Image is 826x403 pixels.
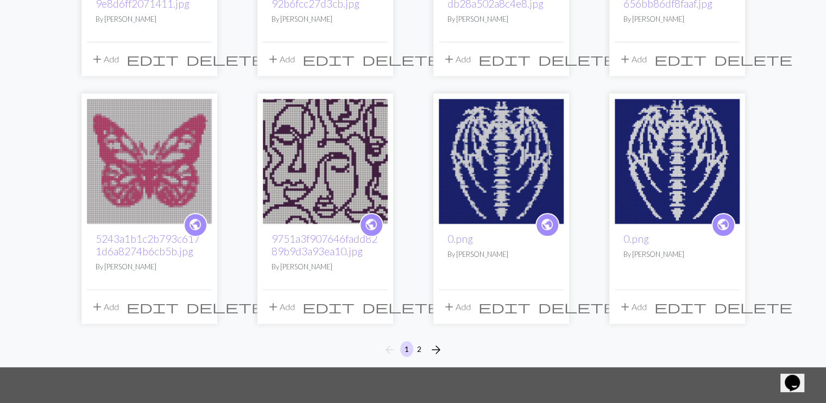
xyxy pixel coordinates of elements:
[615,155,740,165] a: 0.png
[430,342,443,357] span: arrow_forward
[299,49,358,70] button: Edit
[538,299,616,314] span: delete
[263,155,388,165] a: 9751a3f907646fadd8289b9d3a93ea10.jpg
[87,99,212,224] img: 5243a1b1c2b793c6171d6a8274b6cb5b.jpg
[540,214,554,236] i: public
[123,49,182,70] button: Edit
[615,49,651,70] button: Add
[711,213,735,237] a: public
[302,299,355,314] span: edit
[623,14,731,24] p: By [PERSON_NAME]
[358,297,444,317] button: Delete
[263,297,299,317] button: Add
[430,343,443,356] i: Next
[302,52,355,67] span: edit
[182,49,268,70] button: Delete
[654,52,707,67] span: edit
[780,360,815,392] iframe: chat widget
[127,52,179,67] span: edit
[182,297,268,317] button: Delete
[447,249,555,260] p: By [PERSON_NAME]
[127,300,179,313] i: Edit
[535,213,559,237] a: public
[87,297,123,317] button: Add
[443,299,456,314] span: add
[475,49,534,70] button: Edit
[358,49,444,70] button: Delete
[439,297,475,317] button: Add
[96,14,203,24] p: By [PERSON_NAME]
[96,232,200,257] a: 5243a1b1c2b793c6171d6a8274b6cb5b.jpg
[96,262,203,272] p: By [PERSON_NAME]
[364,214,378,236] i: public
[478,52,531,67] span: edit
[623,232,649,245] a: 0.png
[478,299,531,314] span: edit
[267,52,280,67] span: add
[654,53,707,66] i: Edit
[443,52,456,67] span: add
[272,232,377,257] a: 9751a3f907646fadd8289b9d3a93ea10.jpg
[360,213,383,237] a: public
[534,49,620,70] button: Delete
[654,300,707,313] i: Edit
[272,262,379,272] p: By [PERSON_NAME]
[619,299,632,314] span: add
[299,297,358,317] button: Edit
[186,299,264,314] span: delete
[439,155,564,165] a: 0.png
[716,216,730,233] span: public
[263,99,388,224] img: 9751a3f907646fadd8289b9d3a93ea10.jpg
[615,297,651,317] button: Add
[87,49,123,70] button: Add
[710,49,796,70] button: Delete
[362,52,440,67] span: delete
[447,232,473,245] a: 0.png
[267,299,280,314] span: add
[439,99,564,224] img: 0.png
[478,300,531,313] i: Edit
[714,52,792,67] span: delete
[654,299,707,314] span: edit
[87,155,212,165] a: 5243a1b1c2b793c6171d6a8274b6cb5b.jpg
[127,299,179,314] span: edit
[127,53,179,66] i: Edit
[184,213,207,237] a: public
[91,299,104,314] span: add
[623,249,731,260] p: By [PERSON_NAME]
[413,341,426,357] button: 2
[400,341,413,357] button: 1
[540,216,554,233] span: public
[379,341,447,358] nav: Page navigation
[447,14,555,24] p: By [PERSON_NAME]
[302,53,355,66] i: Edit
[188,214,202,236] i: public
[478,53,531,66] i: Edit
[91,52,104,67] span: add
[272,14,379,24] p: By [PERSON_NAME]
[364,216,378,233] span: public
[714,299,792,314] span: delete
[186,52,264,67] span: delete
[651,49,710,70] button: Edit
[538,52,616,67] span: delete
[302,300,355,313] i: Edit
[534,297,620,317] button: Delete
[615,99,740,224] img: 0.png
[263,49,299,70] button: Add
[425,341,447,358] button: Next
[619,52,632,67] span: add
[362,299,440,314] span: delete
[710,297,796,317] button: Delete
[651,297,710,317] button: Edit
[188,216,202,233] span: public
[123,297,182,317] button: Edit
[716,214,730,236] i: public
[439,49,475,70] button: Add
[475,297,534,317] button: Edit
